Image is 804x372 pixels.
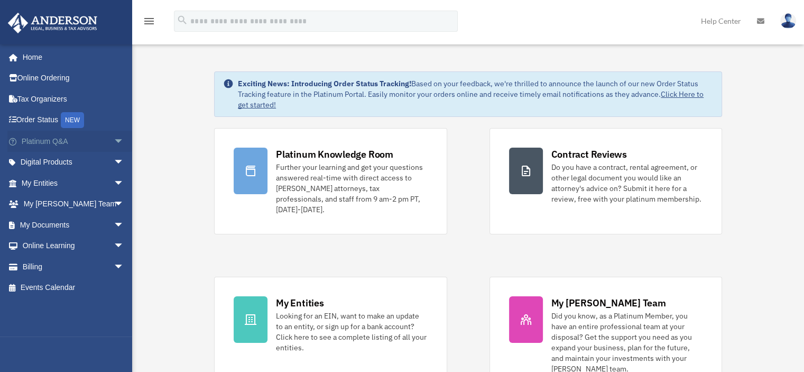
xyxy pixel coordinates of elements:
[276,296,324,310] div: My Entities
[7,68,140,89] a: Online Ordering
[551,162,703,204] div: Do you have a contract, rental agreement, or other legal document you would like an attorney's ad...
[276,162,427,215] div: Further your learning and get your questions answered real-time with direct access to [PERSON_NAM...
[114,235,135,257] span: arrow_drop_down
[551,296,666,310] div: My [PERSON_NAME] Team
[7,152,140,173] a: Digital Productsarrow_drop_down
[551,148,627,161] div: Contract Reviews
[214,128,447,234] a: Platinum Knowledge Room Further your learning and get your questions answered real-time with dire...
[238,79,411,88] strong: Exciting News: Introducing Order Status Tracking!
[276,311,427,353] div: Looking for an EIN, want to make an update to an entity, or sign up for a bank account? Click her...
[489,128,722,234] a: Contract Reviews Do you have a contract, rental agreement, or other legal document you would like...
[7,173,140,194] a: My Entitiesarrow_drop_down
[238,89,704,110] a: Click Here to get started!
[114,152,135,174] span: arrow_drop_down
[114,214,135,236] span: arrow_drop_down
[114,194,135,215] span: arrow_drop_down
[7,214,140,235] a: My Documentsarrow_drop_down
[238,78,713,110] div: Based on your feedback, we're thrilled to announce the launch of our new Order Status Tracking fe...
[143,15,155,28] i: menu
[7,88,140,110] a: Tax Organizers
[114,173,135,194] span: arrow_drop_down
[5,13,100,33] img: Anderson Advisors Platinum Portal
[143,19,155,28] a: menu
[7,194,140,215] a: My [PERSON_NAME] Teamarrow_drop_down
[61,112,84,128] div: NEW
[177,14,188,26] i: search
[780,13,796,29] img: User Pic
[114,131,135,152] span: arrow_drop_down
[7,235,140,257] a: Online Learningarrow_drop_down
[114,256,135,278] span: arrow_drop_down
[276,148,393,161] div: Platinum Knowledge Room
[7,277,140,298] a: Events Calendar
[7,256,140,277] a: Billingarrow_drop_down
[7,47,135,68] a: Home
[7,110,140,131] a: Order StatusNEW
[7,131,140,152] a: Platinum Q&Aarrow_drop_down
